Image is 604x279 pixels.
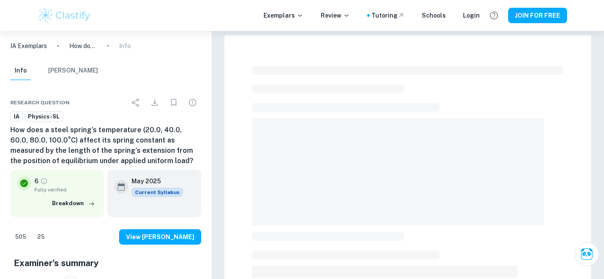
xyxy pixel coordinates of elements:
[119,229,201,245] button: View [PERSON_NAME]
[25,111,63,122] a: Physics-SL
[321,11,350,20] p: Review
[508,8,567,23] button: JOIN FOR FREE
[119,41,131,51] p: Info
[487,8,501,23] button: Help and Feedback
[40,177,48,185] a: Grade fully verified
[184,94,201,111] div: Report issue
[10,230,31,244] div: Like
[11,112,22,121] span: IA
[69,41,97,51] p: How does a steel spring’s temperature (20.0, 40.0, 60.0, 80.0, 100.0°C) affect its spring constan...
[33,233,49,241] span: 25
[132,176,176,186] h6: May 2025
[146,94,163,111] div: Download
[371,11,405,20] a: Tutoring
[10,41,47,51] a: IA Exemplars
[10,111,23,122] a: IA
[10,99,70,106] span: Research question
[575,242,599,266] button: Ask Clai
[33,230,49,244] div: Dislike
[14,257,198,270] h5: Examiner's summary
[165,94,182,111] div: Bookmark
[10,61,31,80] button: Info
[132,188,183,197] span: Current Syllabus
[37,7,92,24] img: Clastify logo
[10,233,31,241] span: 505
[463,11,480,20] a: Login
[127,94,144,111] div: Share
[34,176,38,186] p: 6
[25,112,63,121] span: Physics-SL
[132,188,183,197] div: This exemplar is based on the current syllabus. Feel free to refer to it for inspiration/ideas wh...
[264,11,304,20] p: Exemplars
[422,11,446,20] a: Schools
[10,125,201,166] h6: How does a steel spring’s temperature (20.0, 40.0, 60.0, 80.0, 100.0°C) affect its spring constan...
[34,186,97,194] span: Fully verified
[48,61,98,80] button: [PERSON_NAME]
[50,197,97,210] button: Breakdown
